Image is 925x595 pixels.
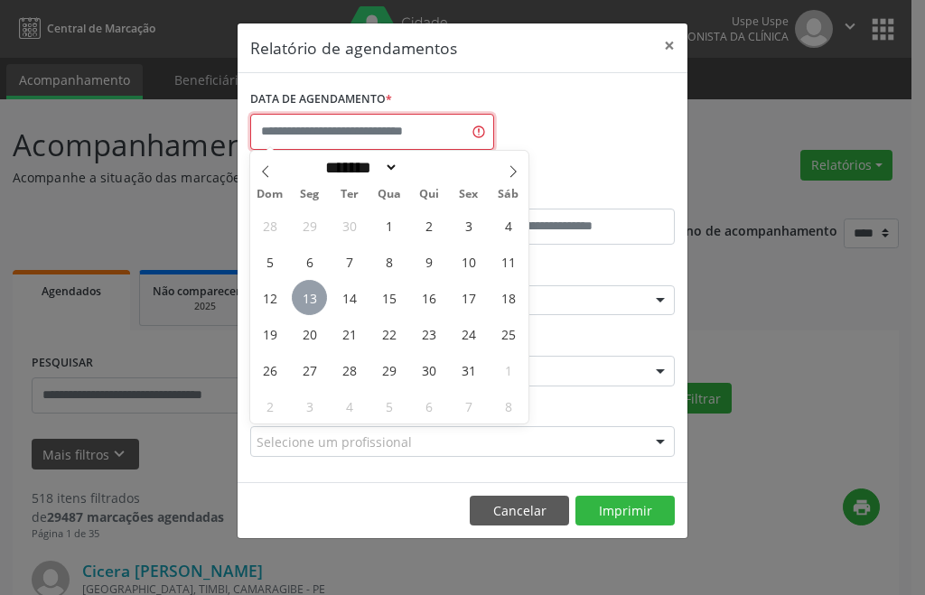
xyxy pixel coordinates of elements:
[252,244,287,279] span: Outubro 5, 2025
[651,23,687,68] button: Close
[411,280,446,315] span: Outubro 16, 2025
[369,189,409,200] span: Qua
[489,189,528,200] span: Sáb
[451,388,486,423] span: Novembro 7, 2025
[371,352,406,387] span: Outubro 29, 2025
[292,244,327,279] span: Outubro 6, 2025
[409,189,449,200] span: Qui
[451,316,486,351] span: Outubro 24, 2025
[411,316,446,351] span: Outubro 23, 2025
[332,208,367,243] span: Setembro 30, 2025
[292,280,327,315] span: Outubro 13, 2025
[491,208,526,243] span: Outubro 4, 2025
[398,158,458,177] input: Year
[411,208,446,243] span: Outubro 2, 2025
[292,352,327,387] span: Outubro 27, 2025
[470,496,569,526] button: Cancelar
[292,388,327,423] span: Novembro 3, 2025
[332,244,367,279] span: Outubro 7, 2025
[451,352,486,387] span: Outubro 31, 2025
[371,388,406,423] span: Novembro 5, 2025
[451,280,486,315] span: Outubro 17, 2025
[491,352,526,387] span: Novembro 1, 2025
[252,316,287,351] span: Outubro 19, 2025
[411,388,446,423] span: Novembro 6, 2025
[250,86,392,114] label: DATA DE AGENDAMENTO
[491,388,526,423] span: Novembro 8, 2025
[371,316,406,351] span: Outubro 22, 2025
[491,244,526,279] span: Outubro 11, 2025
[411,244,446,279] span: Outubro 9, 2025
[371,280,406,315] span: Outubro 15, 2025
[332,280,367,315] span: Outubro 14, 2025
[252,388,287,423] span: Novembro 2, 2025
[451,244,486,279] span: Outubro 10, 2025
[257,432,412,451] span: Selecione um profissional
[371,244,406,279] span: Outubro 8, 2025
[449,189,489,200] span: Sex
[332,352,367,387] span: Outubro 28, 2025
[491,280,526,315] span: Outubro 18, 2025
[467,181,675,209] label: ATÉ
[332,388,367,423] span: Novembro 4, 2025
[252,280,287,315] span: Outubro 12, 2025
[252,208,287,243] span: Setembro 28, 2025
[250,36,457,60] h5: Relatório de agendamentos
[371,208,406,243] span: Outubro 1, 2025
[451,208,486,243] span: Outubro 3, 2025
[411,352,446,387] span: Outubro 30, 2025
[491,316,526,351] span: Outubro 25, 2025
[250,189,290,200] span: Dom
[252,352,287,387] span: Outubro 26, 2025
[292,316,327,351] span: Outubro 20, 2025
[290,189,330,200] span: Seg
[330,189,369,200] span: Ter
[292,208,327,243] span: Setembro 29, 2025
[332,316,367,351] span: Outubro 21, 2025
[320,158,399,177] select: Month
[575,496,675,526] button: Imprimir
